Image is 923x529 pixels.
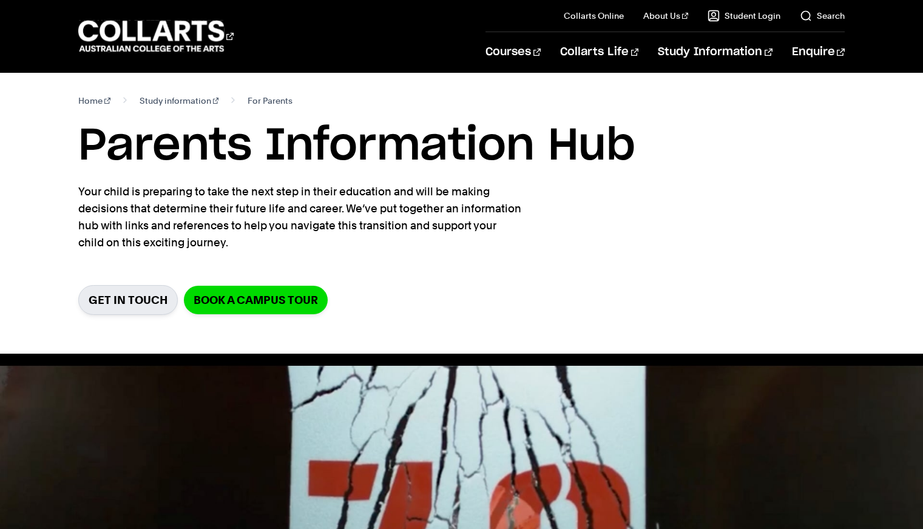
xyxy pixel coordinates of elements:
[78,285,178,315] a: Get in Touch
[792,32,845,72] a: Enquire
[708,10,780,22] a: Student Login
[564,10,624,22] a: Collarts Online
[140,92,219,109] a: Study information
[78,119,844,174] h1: Parents Information Hub
[485,32,541,72] a: Courses
[658,32,772,72] a: Study Information
[78,183,521,251] p: Your child is preparing to take the next step in their education and will be making decisions tha...
[184,286,328,314] a: Book a Campus Tour
[78,19,234,53] div: Go to homepage
[800,10,845,22] a: Search
[248,92,292,109] span: For Parents
[643,10,688,22] a: About Us
[78,92,110,109] a: Home
[560,32,638,72] a: Collarts Life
